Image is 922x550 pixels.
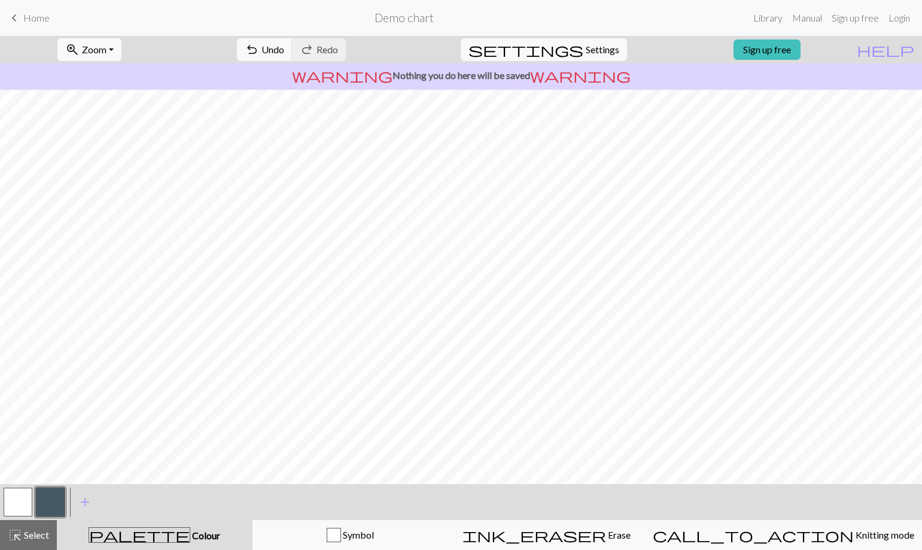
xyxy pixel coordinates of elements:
[854,529,914,540] span: Knitting mode
[89,527,190,543] span: palette
[787,6,827,30] a: Manual
[23,12,50,23] span: Home
[7,10,22,26] span: keyboard_arrow_left
[449,520,645,550] button: Erase
[190,530,220,541] span: Colour
[245,41,259,58] span: undo
[461,38,627,61] button: SettingsSettings
[5,68,917,83] p: Nothing you do here will be saved
[586,42,619,57] span: Settings
[857,41,914,58] span: help
[468,41,583,58] span: settings
[748,6,787,30] a: Library
[375,11,434,25] h2: Demo chart
[468,42,583,57] i: Settings
[7,8,50,28] a: Home
[462,527,606,543] span: ink_eraser
[606,529,631,540] span: Erase
[261,44,284,55] span: Undo
[8,527,22,543] span: highlight_alt
[292,67,392,84] span: warning
[22,529,49,540] span: Select
[57,520,252,550] button: Colour
[884,6,915,30] a: Login
[65,41,80,58] span: zoom_in
[530,67,631,84] span: warning
[252,520,449,550] button: Symbol
[645,520,922,550] button: Knitting mode
[237,38,293,61] button: Undo
[78,494,92,511] span: add
[653,527,854,543] span: call_to_action
[57,38,121,61] button: Zoom
[341,529,374,540] span: Symbol
[82,44,106,55] span: Zoom
[827,6,884,30] a: Sign up free
[734,39,801,60] a: Sign up free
